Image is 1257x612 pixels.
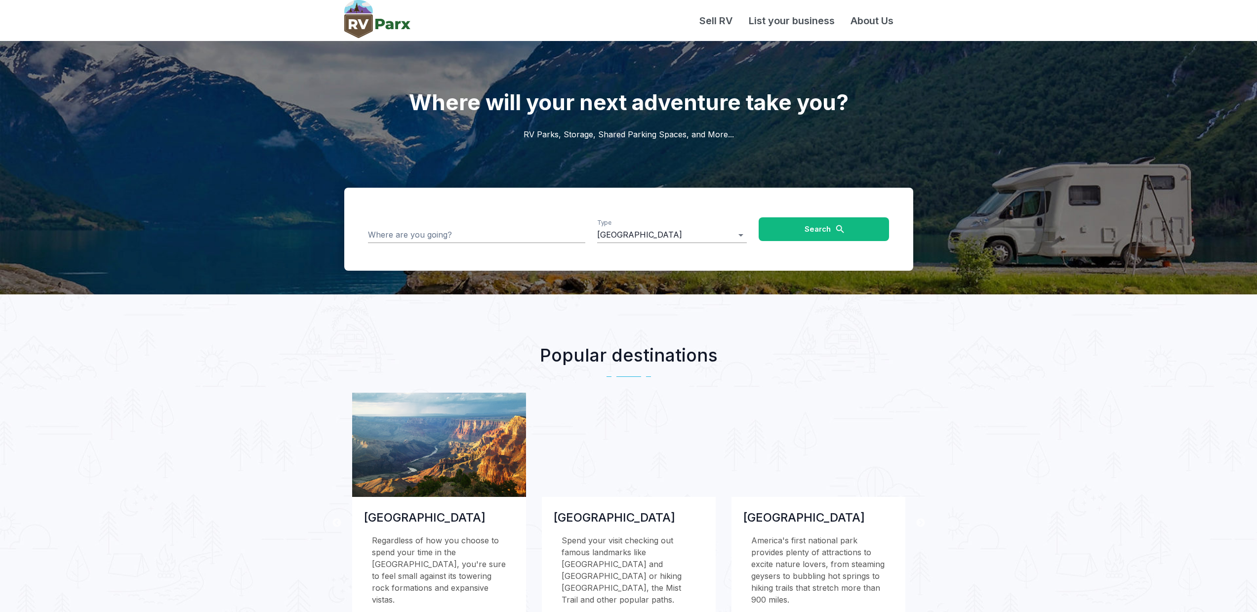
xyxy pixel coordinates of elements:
div: [GEOGRAPHIC_DATA] [597,227,747,243]
button: Search [759,217,889,241]
a: About Us [843,13,901,28]
a: Sell RV [691,13,741,28]
button: Previous [332,518,342,528]
h1: Where will your next adventure take you? [344,41,913,117]
button: Next [916,518,926,528]
h3: [GEOGRAPHIC_DATA] [554,509,704,527]
h3: [GEOGRAPHIC_DATA] [743,509,893,527]
img: Yosemite National Park [542,393,716,497]
h2: RV Parks, Storage, Shared Parking Spaces, and More... [344,117,913,188]
img: Grand Canyon National Park [352,393,526,497]
img: Yellowstone National Park [731,393,905,497]
a: List your business [741,13,843,28]
h3: [GEOGRAPHIC_DATA] [364,509,514,527]
label: Type [597,219,611,227]
h2: Popular destinations [344,342,913,368]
